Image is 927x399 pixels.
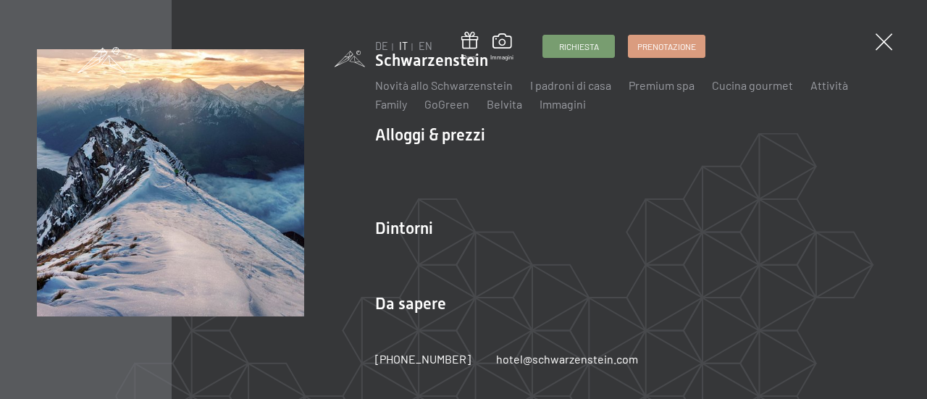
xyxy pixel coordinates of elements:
[629,78,695,92] a: Premium spa
[399,40,408,52] a: IT
[375,351,471,367] a: [PHONE_NUMBER]
[375,40,388,52] a: DE
[375,78,513,92] a: Novità allo Schwarzenstein
[496,351,638,367] a: hotel@schwarzenstein.com
[424,97,469,111] a: GoGreen
[461,32,478,62] a: Buoni
[375,352,471,366] span: [PHONE_NUMBER]
[637,41,696,53] span: Prenotazione
[712,78,793,92] a: Cucina gourmet
[629,35,705,57] a: Prenotazione
[375,97,407,111] a: Family
[543,35,614,57] a: Richiesta
[810,78,848,92] a: Attività
[559,41,599,53] span: Richiesta
[487,97,522,111] a: Belvita
[490,33,513,61] a: Immagini
[461,54,478,62] span: Buoni
[419,40,432,52] a: EN
[530,78,611,92] a: I padroni di casa
[490,54,513,62] span: Immagini
[540,97,586,111] a: Immagini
